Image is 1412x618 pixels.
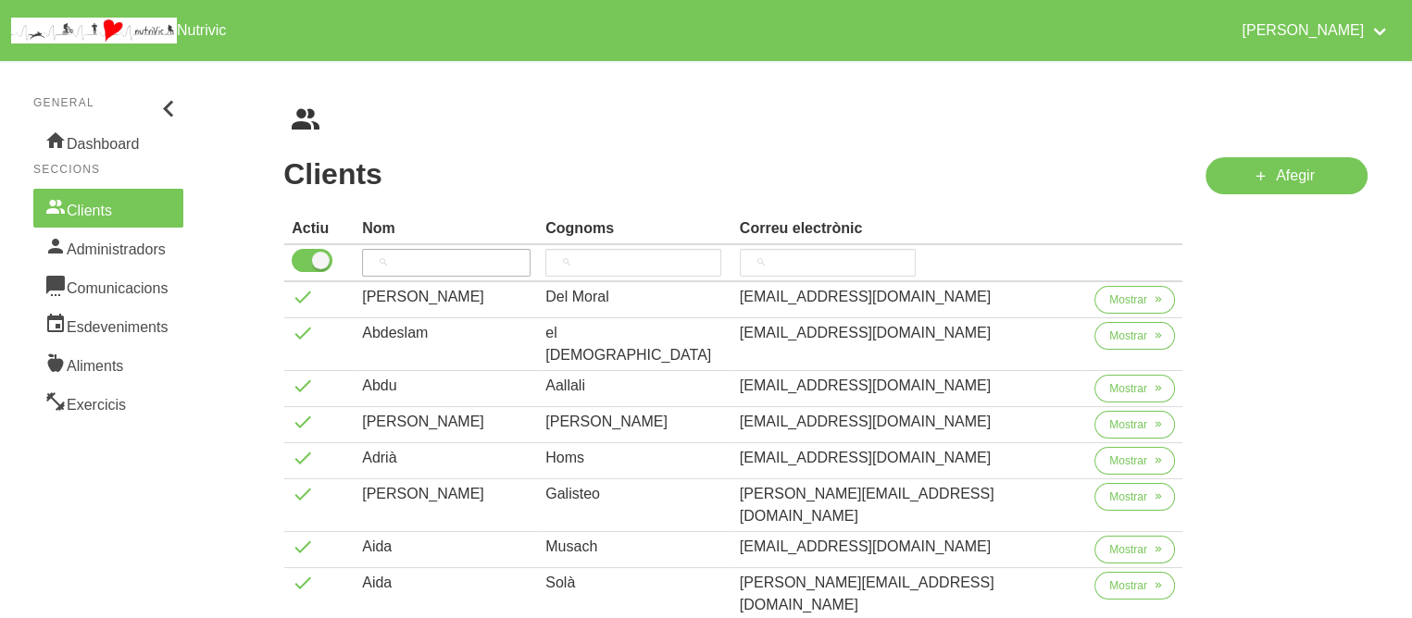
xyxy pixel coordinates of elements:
div: [PERSON_NAME] [362,286,531,308]
button: Mostrar [1094,536,1175,563]
a: Mostrar [1094,286,1175,321]
a: Esdeveniments [33,305,183,344]
button: Mostrar [1094,411,1175,439]
div: [EMAIL_ADDRESS][DOMAIN_NAME] [740,411,1080,433]
button: Mostrar [1094,447,1175,475]
a: Dashboard [33,122,183,161]
button: Mostrar [1094,483,1175,511]
span: Mostrar [1109,291,1147,308]
h1: Clients [283,157,1183,191]
button: Mostrar [1094,375,1175,402]
a: Administradors [33,228,183,266]
a: Comunicacions [33,266,183,305]
a: [PERSON_NAME] [1231,7,1401,54]
div: [PERSON_NAME] [362,411,531,433]
button: Mostrar [1094,322,1175,350]
span: Mostrar [1109,541,1147,558]
div: Actiu [292,217,347,240]
div: Galisteo [545,483,725,505]
div: [PERSON_NAME] [545,411,725,433]
a: Aliments [33,344,183,383]
div: [EMAIL_ADDRESS][DOMAIN_NAME] [740,375,1080,397]
span: Afegir [1276,165,1315,187]
div: [EMAIL_ADDRESS][DOMAIN_NAME] [740,322,1080,344]
span: Mostrar [1109,380,1147,397]
div: [PERSON_NAME][EMAIL_ADDRESS][DOMAIN_NAME] [740,572,1080,616]
div: Correu electrònic [740,217,1080,240]
a: Mostrar [1094,322,1175,357]
a: Mostrar [1094,411,1175,446]
div: [PERSON_NAME] [362,483,531,505]
div: Musach [545,536,725,558]
div: Solà [545,572,725,594]
a: Mostrar [1094,375,1175,410]
div: Aallali [545,375,725,397]
span: Mostrar [1109,328,1147,344]
span: Mostrar [1109,452,1147,469]
div: Cognoms [545,217,725,240]
span: Mostrar [1109,416,1147,433]
nav: breadcrumbs [283,105,1368,135]
button: Mostrar [1094,572,1175,599]
a: Exercicis [33,383,183,422]
div: [EMAIL_ADDRESS][DOMAIN_NAME] [740,536,1080,558]
div: [EMAIL_ADDRESS][DOMAIN_NAME] [740,286,1080,308]
div: Del Moral [545,286,725,308]
div: [PERSON_NAME][EMAIL_ADDRESS][DOMAIN_NAME] [740,483,1080,527]
img: company_logo [11,18,177,43]
p: Seccions [33,161,183,178]
div: Nom [362,217,531,240]
p: General [33,94,183,111]
a: Mostrar [1094,572,1175,607]
a: Mostrar [1094,447,1175,482]
div: el [DEMOGRAPHIC_DATA] [545,322,725,366]
div: Abdu [362,375,531,397]
span: Mostrar [1109,488,1147,505]
div: Adrià [362,447,531,469]
div: Aida [362,536,531,558]
a: Clients [33,189,183,228]
button: Mostrar [1094,286,1175,314]
a: Mostrar [1094,536,1175,571]
div: Abdeslam [362,322,531,344]
div: Homs [545,447,725,469]
a: Afegir [1206,157,1368,194]
span: Mostrar [1109,577,1147,594]
div: [EMAIL_ADDRESS][DOMAIN_NAME] [740,447,1080,469]
a: Mostrar [1094,483,1175,518]
div: Aida [362,572,531,594]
